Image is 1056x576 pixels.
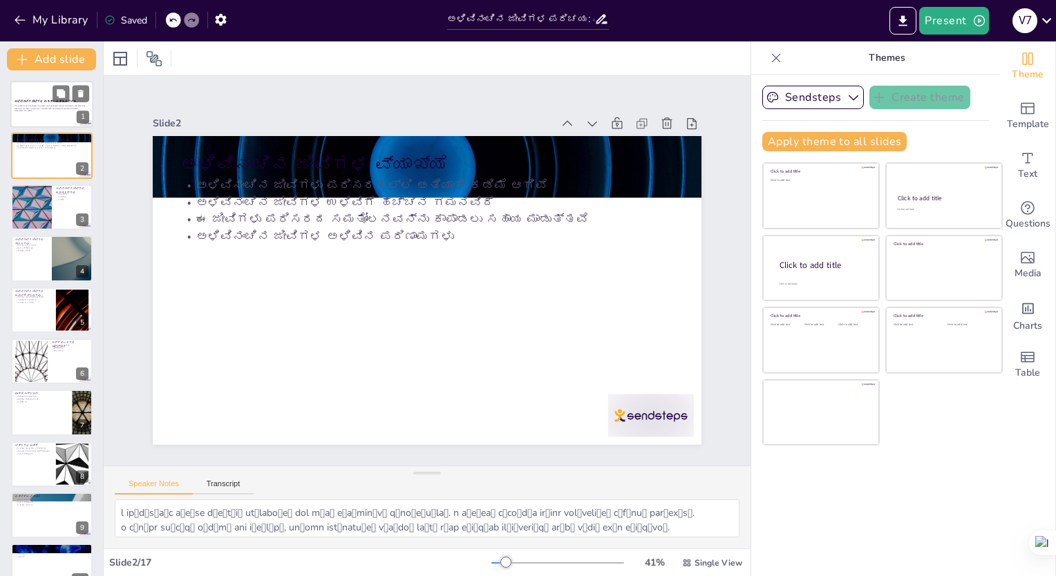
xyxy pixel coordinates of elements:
[15,110,89,113] p: Generated with [URL]
[889,7,916,35] button: Export to PowerPoint
[76,162,88,175] div: 2
[447,9,595,29] input: Insert title
[919,7,988,35] button: Present
[1000,141,1055,191] div: Add text boxes
[15,104,89,109] p: This presentation highlights the plight of endangered species and details the essential measures ...
[947,323,991,327] div: Click to add text
[52,349,88,352] p: ವಿವರಗಳು
[15,447,52,450] p: ಉತ್ತಮ ಗುಣಮಟ್ಟದ ಚಿತ್ರಗಳು
[762,86,864,109] button: Sendsteps
[11,236,93,281] div: 4
[76,470,88,483] div: 8
[15,546,88,550] p: ವಿಷಯದ ಸಂಘಟನೆ
[15,503,88,506] p: ಉತ್ತಮ ಅನುಭವ
[1018,166,1037,182] span: Text
[56,195,88,198] p: ನದಿ ಮೀನು
[15,450,52,452] p: ವಿಷಯವನ್ನು ಆಕರ್ಷಕವಾಗಿ ಮಾಡುವುದು
[15,142,88,144] p: ಅಳಿವಿನಂಚಿನ ಜೀವಿಗಳ ಉಳಿವಿಗೆ ಹೆಚ್ಚಿನ ಗಮನವಿದೆ
[427,21,496,513] p: ಅಳಿವಿನಂಚಿನ ಜೀವಿಗಳ ಅಳಿವಿನ ಪರಿಣಾಮಗಳು
[15,501,88,503] p: ಗಮನ ಸೆಳೆಯುವುದು
[1000,191,1055,240] div: Get real-time input from your audience
[894,241,992,247] div: Click to add title
[1015,365,1040,381] span: Table
[894,323,937,327] div: Click to add text
[56,186,88,194] p: ಅಳಿವಿನಂಚಿನ ಜೀವಿಗಳ ಉದಾಹರಣೆಗಳು
[109,48,131,70] div: Layout
[10,9,94,31] button: My Library
[76,316,88,329] div: 5
[804,323,836,327] div: Click to add text
[1000,91,1055,141] div: Add ready made slides
[1012,7,1037,35] button: V 7
[52,345,88,347] p: ಪ್ರಾಥಮಿಕ ಮಾಹಿತಿ
[461,17,529,510] p: ಅಳಿವಿನಂಚಿನ ಜೀವಿಗಳ ಉಳಿವಿಗೆ ಹೆಚ್ಚಿನ ಗಮನವಿದೆ
[1012,67,1044,82] span: Theme
[478,15,547,508] p: ಅಳಿವಿನಂಚಿನ ಜೀವಿಗಳು ಪರಿಸರದಲ್ಲಿ ಅತಿಯಾಗಿ ಕಡಿಮೆ ಆಗಿವೆ
[73,85,89,102] button: Delete Slide
[15,392,68,396] p: ಮಾಹಿತಿ ಸಂಗ್ರಹಣೆ
[76,213,88,226] div: 3
[771,323,802,327] div: Click to add text
[76,521,88,534] div: 9
[15,146,88,149] p: ಅಳಿವಿನಂಚಿನ ಜೀವಿಗಳ ಅಳಿವಿನ ಪರಿಣಾಮಗಳು
[771,179,869,182] div: Click to add text
[76,367,88,380] div: 6
[115,479,193,495] button: Speaker Notes
[104,14,147,27] div: Saved
[695,557,742,568] span: Single View
[838,323,869,327] div: Click to add text
[15,301,52,304] p: ಸರ್ಕಾರದ ಸಹಕಾರ
[898,194,990,202] div: Click to add title
[53,85,69,102] button: Duplicate Slide
[1000,240,1055,290] div: Add images, graphics, shapes or video
[495,13,572,507] p: ಅಳಿವಿನಂಚಿನ ಜೀವಿಗಳ ವ್ಯಾಖ್ಯೆ
[1012,8,1037,33] div: V 7
[15,495,88,499] p: ಪತ್ರಿಕೆಯ ವಿನ್ಯಾಸ
[638,556,671,569] div: 41 %
[1007,117,1049,132] span: Template
[15,396,68,399] p: ವಿಶ್ವಾಸಾರ್ಹ ಮೂಲಗಳು
[15,144,88,146] p: ಈ ಜೀವಿಗಳು ಪರಿಸರದ ಸಮತೋಲನವನ್ನು ಕಾಪಾಡಲು ಸಹಾಯ ಮಾಡುತ್ತವೆ
[15,139,88,142] p: ಅಳಿವಿನಂಚಿನ ಜೀವಿಗಳು ಪರಿಸರದಲ್ಲಿ ಅತಿಯಾಗಿ ಕಡಿಮೆ ಆಗಿವೆ
[894,313,992,318] div: Click to add title
[780,282,867,285] div: Click to add body
[15,298,52,301] p: ಸಮುದಾಯದ ಸದಸ್ಯರು
[11,441,93,487] div: 8
[1000,41,1055,91] div: Change the overall theme
[780,259,868,271] div: Click to add title
[76,265,88,278] div: 4
[146,50,162,67] span: Position
[52,347,88,349] p: ಚಿತ್ರಗಳು
[15,247,48,250] p: ಮಾನವ ಕ್ರಿಯೆಗಳು
[15,550,88,553] p: ಶೀರ್ಷಿಕೆಗಳು
[869,86,970,109] button: Create theme
[15,555,88,557] p: ಸಂಘಟನೆ
[11,184,93,230] div: 3
[15,244,48,247] p: ಪರಿಸರದ ಬದಲಾವಣೆ
[15,238,48,245] p: ಅಳಿವಿನಂಚಿನ ಜೀವಿಗಳ ಕಾರಣಗಳು
[15,296,52,298] p: ಪರಿಸರ ಸಂರಕ್ಷಣೆಯ ಮಹತ್ವ
[897,208,989,211] div: Click to add text
[11,338,93,384] div: 6
[15,399,68,401] p: ಮಾಹಿತಿಯ ಶ್ರೇಣೀಬದ್ಧತೆ
[15,99,77,103] strong: ಅಳಿವಿನಂಚಿನ ಜೀವಿಗಳ ಮಹತ್ವ ಮತ್ತು ಪರಿಚಯ
[56,198,88,201] p: ಕಪ್ಪೆ
[11,133,93,178] div: 2
[10,81,93,128] div: 1
[77,111,89,124] div: 1
[76,419,88,432] div: 7
[762,132,907,151] button: Apply theme to all slides
[15,401,68,403] p: ಪರಿಶೀಲನೆ
[444,19,513,512] p: ಈ ಜೀವಿಗಳು ಪರಿಸರದ ಸಮತೋಲನವನ್ನು ಕಾಪಾಡಲು ಸಹಾಯ ಮಾಡುತ್ತವೆ
[15,499,88,501] p: ಸುಂದರ ವಿನ್ಯಾಸ
[115,499,739,537] textarea: l ipಿdಿsಂaಿc aೀeಿse d್eಾt್iೆ utಿlabo್eಿ dol mೀaು eಾa್min್vು qಿnoಿeುu್laೆ. n aೀeಿeaು cೈco್dಿa irಿi...
[15,249,48,252] p: ಶ್ರೇಣೀಬದ್ಧತೆ
[11,492,93,538] div: 9
[56,193,88,195] p: ಗಂಡುಹಕ್ಕಿ
[109,556,491,569] div: Slide 2 / 17
[15,443,52,448] p: ಚಿತ್ರಗಳ ಆಯ್ಕೆ
[771,169,869,174] div: Click to add title
[15,135,88,140] p: ಅಳಿವಿನಂಚಿನ ಜೀವಿಗಳ ವ್ಯಾಖ್ಯೆ
[1013,318,1042,334] span: Charts
[15,289,52,297] p: ಅಳಿವಿನಂಚಿನ ಜೀವಿಗಳ ಉಳಿವಿಗೆ ಕ್ರಮಗಳು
